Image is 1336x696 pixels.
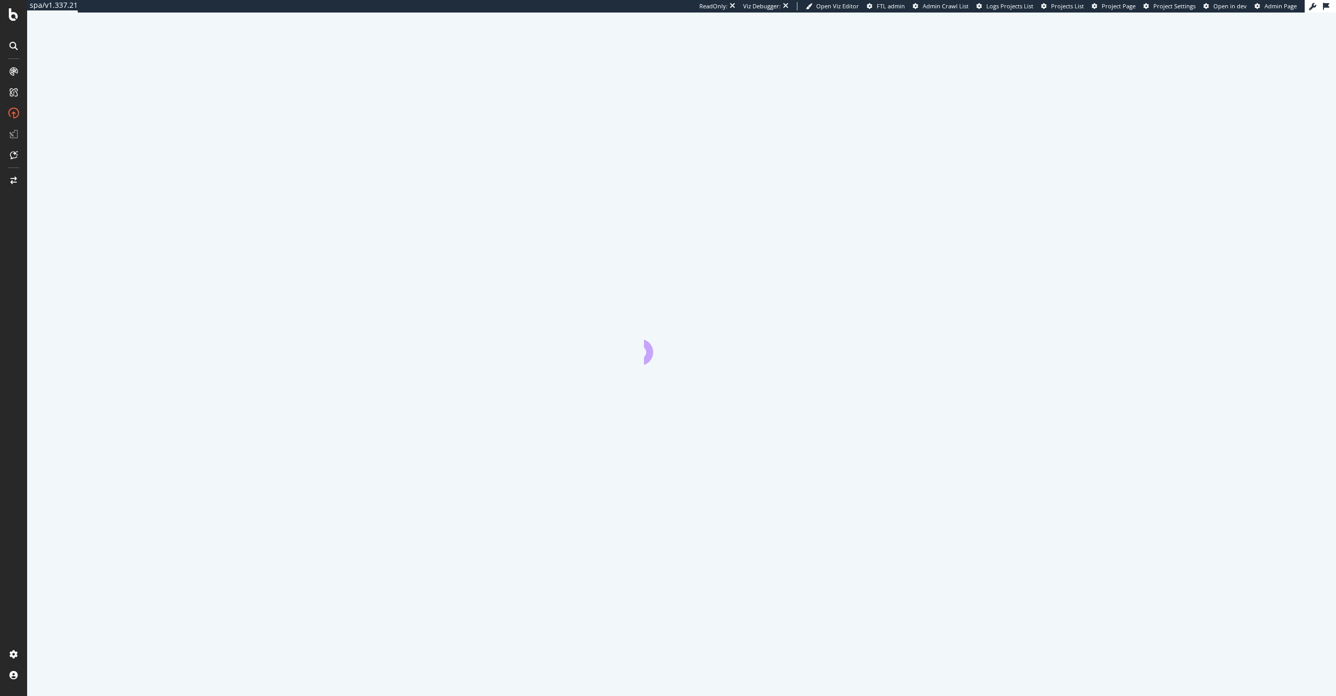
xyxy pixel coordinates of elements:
[877,2,905,10] span: FTL admin
[1153,2,1196,10] span: Project Settings
[976,2,1033,10] a: Logs Projects List
[986,2,1033,10] span: Logs Projects List
[816,2,859,10] span: Open Viz Editor
[1203,2,1247,10] a: Open in dev
[923,2,969,10] span: Admin Crawl List
[1213,2,1247,10] span: Open in dev
[1143,2,1196,10] a: Project Settings
[743,2,781,10] div: Viz Debugger:
[1102,2,1136,10] span: Project Page
[1092,2,1136,10] a: Project Page
[867,2,905,10] a: FTL admin
[806,2,859,10] a: Open Viz Editor
[1255,2,1297,10] a: Admin Page
[1051,2,1084,10] span: Projects List
[1265,2,1297,10] span: Admin Page
[699,2,727,10] div: ReadOnly:
[644,327,719,365] div: animation
[1041,2,1084,10] a: Projects List
[913,2,969,10] a: Admin Crawl List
